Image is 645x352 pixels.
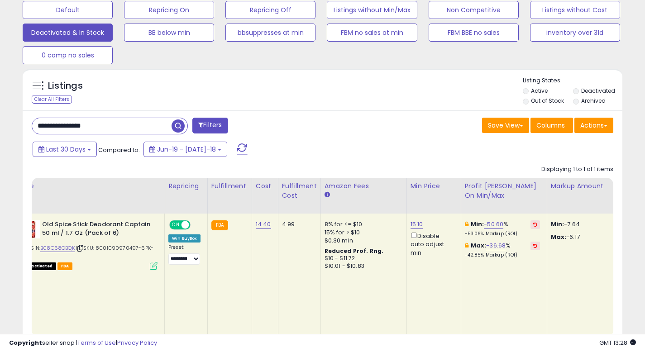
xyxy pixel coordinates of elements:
button: BB below min [124,24,214,42]
label: Active [531,87,548,95]
span: 2025-08-18 13:28 GMT [599,338,636,347]
a: -50.60 [484,220,503,229]
div: Fulfillment Cost [282,181,317,200]
span: All listings that are unavailable for purchase on Amazon for any reason other than out-of-stock [22,262,56,270]
a: 15.10 [411,220,423,229]
small: FBA [211,220,228,230]
small: Amazon Fees. [325,191,330,199]
div: Cost [256,181,274,191]
h5: Listings [48,80,83,92]
div: $0.30 min [325,237,400,245]
span: Jun-19 - [DATE]-18 [157,145,216,154]
p: -7.64 [551,220,626,228]
p: Listing States: [523,76,622,85]
div: Markup Amount [551,181,629,191]
div: % [465,242,540,258]
button: Last 30 Days [33,142,97,157]
a: 14.40 [256,220,271,229]
div: $10 - $11.72 [325,255,400,262]
button: Non Competitive [429,1,519,19]
div: Disable auto adjust min [411,231,454,257]
b: Old Spice Stick Deodorant Captain 50 ml / 1.7 Oz (Pack of 6) [42,220,152,239]
a: -36.68 [486,241,506,250]
div: % [465,220,540,237]
a: Terms of Use [77,338,116,347]
b: Min: [471,220,484,228]
a: Privacy Policy [117,338,157,347]
span: Columns [536,121,565,130]
button: Listings without Min/Max [327,1,417,19]
button: FBM no sales at min [327,24,417,42]
strong: Max: [551,233,567,241]
strong: Min: [551,220,564,228]
button: Listings without Cost [530,1,620,19]
div: Preset: [168,244,201,265]
span: Last 30 Days [46,145,86,154]
div: 4.99 [282,220,314,228]
div: 8% for <= $10 [325,220,400,228]
button: Filters [192,118,228,133]
div: Repricing [168,181,204,191]
div: Title [19,181,161,191]
div: $10.01 - $10.83 [325,262,400,270]
div: Min Price [411,181,457,191]
div: Displaying 1 to 1 of 1 items [541,165,613,174]
button: FBM BBE no sales [429,24,519,42]
label: Archived [581,97,606,105]
div: 15% for > $10 [325,228,400,237]
div: Clear All Filters [32,95,72,104]
p: -53.06% Markup (ROI) [465,231,540,237]
button: Repricing Off [225,1,315,19]
div: Win BuyBox [168,234,201,243]
button: bbsuppresses at min [225,24,315,42]
button: Actions [574,118,613,133]
button: Save View [482,118,529,133]
button: 0 comp no sales [23,46,113,64]
div: Amazon Fees [325,181,403,191]
b: Reduced Prof. Rng. [325,247,384,255]
div: Fulfillment [211,181,248,191]
a: B08Q68CBQK [40,244,75,252]
b: Max: [471,241,487,250]
span: FBA [57,262,73,270]
span: OFF [189,221,204,229]
div: Profit [PERSON_NAME] on Min/Max [465,181,543,200]
span: Compared to: [98,146,140,154]
label: Out of Stock [531,97,564,105]
strong: Copyright [9,338,42,347]
button: Repricing On [124,1,214,19]
p: -42.85% Markup (ROI) [465,252,540,258]
p: -6.17 [551,233,626,241]
button: Deactivated & In Stock [23,24,113,42]
button: Jun-19 - [DATE]-18 [143,142,227,157]
div: ASIN: [22,220,158,269]
th: The percentage added to the cost of goods (COGS) that forms the calculator for Min & Max prices. [461,178,547,214]
div: seller snap | | [9,339,157,347]
span: ON [170,221,182,229]
button: inventory over 31d [530,24,620,42]
label: Deactivated [581,87,615,95]
span: | SKU: 8001090970497-6PK-BND [22,244,153,258]
button: Default [23,1,113,19]
button: Columns [530,118,573,133]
